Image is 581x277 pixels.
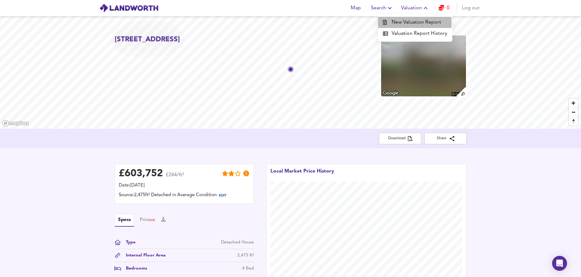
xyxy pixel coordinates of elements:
[270,168,334,182] div: Local Market Price History
[242,265,254,272] div: 4 Bed
[219,194,226,197] span: EDIT
[371,4,394,12] span: Search
[569,108,578,117] button: Zoom out
[569,117,578,126] button: Reset bearing to north
[346,2,366,14] button: Map
[439,4,450,12] a: 0
[379,133,421,144] button: Download
[2,120,29,127] a: Mapbox homepage
[380,35,466,97] img: property
[121,239,136,246] div: Type
[99,3,159,13] img: logo
[384,135,416,142] span: Download
[429,135,462,142] span: Share
[462,4,480,12] span: Log out
[121,265,147,272] div: Bedrooms
[119,169,163,178] div: £ 603,752
[368,2,396,14] button: Search
[166,173,184,182] span: £244/ft²
[399,2,432,14] button: Valuation
[121,252,166,259] div: Internal Floor Area
[119,182,250,189] div: Date: [DATE]
[459,2,482,14] button: Log out
[456,86,467,97] img: search
[552,256,567,271] div: Open Intercom Messenger
[115,214,134,227] button: Specs
[115,35,180,44] h2: [STREET_ADDRESS]
[424,133,467,144] button: Share
[569,99,578,108] button: Zoom in
[401,4,429,12] span: Valuation
[434,2,454,14] button: 0
[378,17,452,28] a: New Valuation Report
[140,217,156,224] button: Prices
[237,252,254,259] div: 2,475 ft²
[119,192,250,200] div: Source: 2,475ft² Detached in Average Condition
[221,239,254,246] div: Detached House
[348,4,363,12] span: Map
[378,28,452,39] a: Valuation Report History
